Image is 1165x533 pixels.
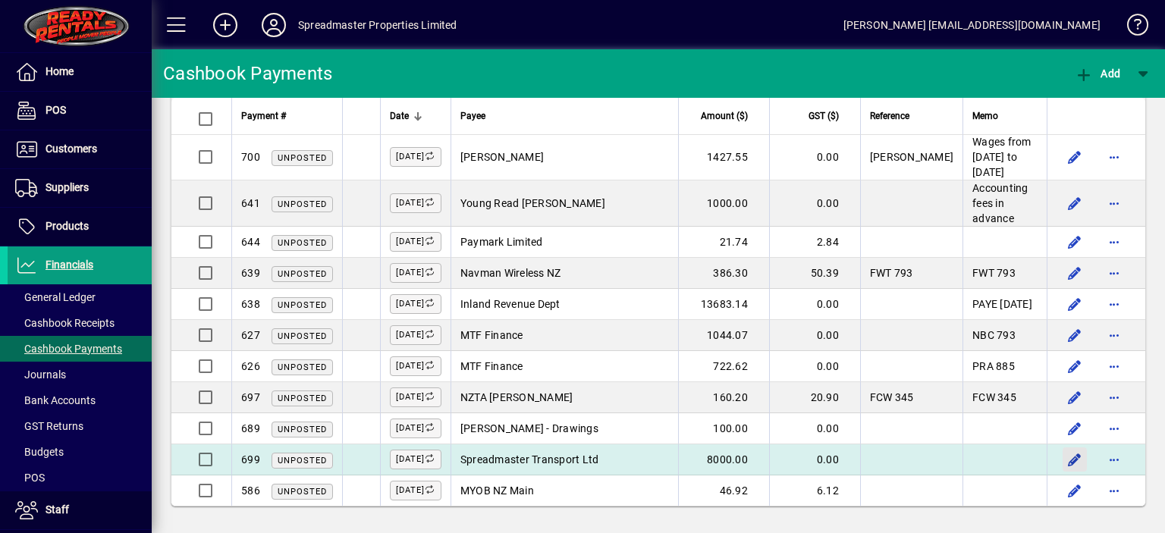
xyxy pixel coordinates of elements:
[15,317,115,329] span: Cashbook Receipts
[241,108,286,124] span: Payment #
[972,329,1016,341] span: NBC 793
[201,11,250,39] button: Add
[46,181,89,193] span: Suppliers
[870,151,953,163] span: [PERSON_NAME]
[1063,292,1087,316] button: Edit
[1063,145,1087,169] button: Edit
[8,169,152,207] a: Suppliers
[678,475,769,506] td: 46.92
[241,236,260,248] span: 644
[15,368,66,381] span: Journals
[1063,478,1087,503] button: Edit
[241,453,260,466] span: 699
[15,446,64,458] span: Budgets
[769,444,860,475] td: 0.00
[1063,416,1087,441] button: Edit
[241,151,260,163] span: 700
[8,362,152,387] a: Journals
[15,291,96,303] span: General Ledger
[8,336,152,362] a: Cashbook Payments
[390,108,441,124] div: Date
[678,180,769,227] td: 1000.00
[278,300,327,310] span: Unposted
[1075,67,1120,80] span: Add
[769,320,860,351] td: 0.00
[390,450,441,469] label: [DATE]
[241,360,260,372] span: 626
[460,484,534,497] span: MYOB NZ Main
[460,329,523,341] span: MTF Finance
[278,238,327,248] span: Unposted
[1063,191,1087,215] button: Edit
[678,227,769,258] td: 21.74
[241,267,260,279] span: 639
[390,263,441,283] label: [DATE]
[972,182,1028,224] span: Accounting fees in advance
[390,387,441,407] label: [DATE]
[1063,447,1087,472] button: Edit
[390,419,441,438] label: [DATE]
[46,143,97,155] span: Customers
[1102,292,1126,316] button: More options
[390,294,441,314] label: [DATE]
[460,453,599,466] span: Spreadmaster Transport Ltd
[972,108,998,124] span: Memo
[678,413,769,444] td: 100.00
[163,61,332,86] div: Cashbook Payments
[1102,447,1126,472] button: More options
[701,108,748,124] span: Amount ($)
[15,472,45,484] span: POS
[278,153,327,163] span: Unposted
[1071,60,1124,87] button: Add
[8,130,152,168] a: Customers
[1102,478,1126,503] button: More options
[769,258,860,289] td: 50.39
[278,393,327,403] span: Unposted
[972,267,1016,279] span: FWT 793
[1102,354,1126,378] button: More options
[8,413,152,439] a: GST Returns
[278,362,327,372] span: Unposted
[46,65,74,77] span: Home
[1063,385,1087,409] button: Edit
[278,269,327,279] span: Unposted
[298,13,457,37] div: Spreadmaster Properties Limited
[769,134,860,180] td: 0.00
[1102,191,1126,215] button: More options
[8,284,152,310] a: General Ledger
[769,351,860,382] td: 0.00
[1102,385,1126,409] button: More options
[8,92,152,130] a: POS
[8,439,152,465] a: Budgets
[769,413,860,444] td: 0.00
[460,360,523,372] span: MTF Finance
[843,13,1101,37] div: [PERSON_NAME] [EMAIL_ADDRESS][DOMAIN_NAME]
[390,193,441,213] label: [DATE]
[278,425,327,434] span: Unposted
[769,180,860,227] td: 0.00
[972,108,1038,124] div: Memo
[46,503,69,516] span: Staff
[972,298,1032,310] span: PAYE [DATE]
[769,227,860,258] td: 2.84
[8,53,152,91] a: Home
[15,394,96,406] span: Bank Accounts
[250,11,298,39] button: Profile
[460,151,544,163] span: [PERSON_NAME]
[278,487,327,497] span: Unposted
[8,208,152,246] a: Products
[1102,416,1126,441] button: More options
[390,325,441,345] label: [DATE]
[769,475,860,506] td: 6.12
[1063,261,1087,285] button: Edit
[390,108,409,124] span: Date
[460,422,598,434] span: [PERSON_NAME] - Drawings
[390,481,441,500] label: [DATE]
[1063,230,1087,254] button: Edit
[8,465,152,491] a: POS
[972,136,1032,178] span: Wages from [DATE] to [DATE]
[1102,145,1126,169] button: More options
[460,298,561,310] span: Inland Revenue Dept
[278,331,327,341] span: Unposted
[870,108,953,124] div: Reference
